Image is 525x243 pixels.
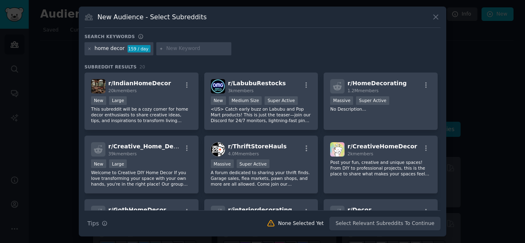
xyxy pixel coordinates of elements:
[91,170,192,187] p: Welcome to Creative DIY Home Decor If you love transforming your space with your own hands, you'r...
[265,96,298,105] div: Super Active
[347,207,371,213] span: r/ Decor
[237,159,270,168] div: Super Active
[211,170,312,187] p: A forum dedicated to sharing your thrift finds. Garage sales, flea markets, pawn shops, and more ...
[347,143,417,150] span: r/ CreativeHomeDecor
[95,45,125,52] div: home decor
[84,64,137,70] span: Subreddit Results
[128,45,151,52] div: 159 / day
[166,45,228,52] input: New Keyword
[330,106,431,112] p: No Description...
[356,96,389,105] div: Super Active
[211,79,225,93] img: LabubuRestocks
[330,159,431,177] p: Post your fun, creative and unique spaces! From DIY to professional projects, this is the place t...
[84,34,135,39] h3: Search keywords
[98,13,207,21] h3: New Audience - Select Subreddits
[139,64,145,69] span: 20
[108,88,137,93] span: 20k members
[84,216,110,231] button: Tips
[91,159,106,168] div: New
[108,151,137,156] span: 39k members
[91,106,192,123] p: This subreddit will be a cozy corner for home decor enthusiasts to share creative ideas, tips, an...
[211,96,226,105] div: New
[347,151,373,156] span: 2k members
[278,220,324,227] div: None Selected Yet
[109,96,127,105] div: Large
[108,207,166,213] span: r/ GothHomeDecor
[228,207,292,213] span: r/ interiordecorating
[211,159,234,168] div: Massive
[108,143,184,150] span: r/ Creative_Home_Decor
[108,80,171,86] span: r/ IndianHomeDecor
[91,96,106,105] div: New
[330,96,353,105] div: Massive
[228,88,254,93] span: 3k members
[330,142,345,157] img: CreativeHomeDecor
[211,106,312,123] p: <US> Catch early buzz on Labubu and Pop Mart products! This is just the teaser—join our Discord f...
[347,80,406,86] span: r/ HomeDecorating
[228,143,287,150] span: r/ ThriftStoreHauls
[109,159,127,168] div: Large
[228,80,286,86] span: r/ LabubuRestocks
[87,219,99,228] span: Tips
[211,142,225,157] img: ThriftStoreHauls
[347,88,379,93] span: 1.2M members
[91,79,105,93] img: IndianHomeDecor
[229,96,262,105] div: Medium Size
[228,151,259,156] span: 4.0M members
